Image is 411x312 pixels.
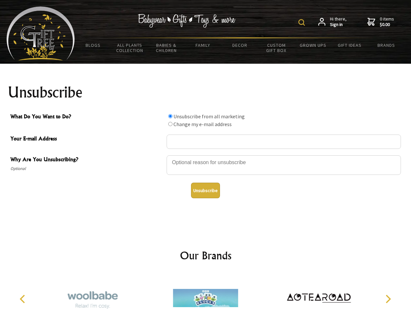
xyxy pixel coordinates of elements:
[168,122,172,126] input: What Do You Want to Do?
[185,38,222,52] a: Family
[381,292,395,306] button: Next
[148,38,185,57] a: Babies & Children
[330,22,347,28] strong: Sign in
[367,16,394,28] a: 0 items$0.00
[16,292,31,306] button: Previous
[380,22,394,28] strong: $0.00
[167,135,401,149] input: Your E-mail Address
[331,38,368,52] a: Gift Ideas
[10,155,163,165] span: Why Are You Unsubscribing?
[13,248,398,263] h2: Our Brands
[258,38,295,57] a: Custom Gift Box
[318,16,347,28] a: Hi there,Sign in
[298,19,305,26] img: product search
[221,38,258,52] a: Decor
[295,38,331,52] a: Grown Ups
[380,16,394,28] span: 0 items
[112,38,148,57] a: All Plants Collection
[368,38,405,52] a: Brands
[7,6,75,60] img: Babyware - Gifts - Toys and more...
[10,165,163,173] span: Optional
[330,16,347,28] span: Hi there,
[10,135,163,144] span: Your E-mail Address
[173,113,245,120] label: Unsubscribe from all marketing
[138,14,236,28] img: Babywear - Gifts - Toys & more
[191,183,220,198] button: Unsubscribe
[75,38,112,52] a: BLOGS
[10,112,163,122] span: What Do You Want to Do?
[168,114,172,118] input: What Do You Want to Do?
[173,121,232,127] label: Change my e-mail address
[167,155,401,175] textarea: Why Are You Unsubscribing?
[8,84,404,100] h1: Unsubscribe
